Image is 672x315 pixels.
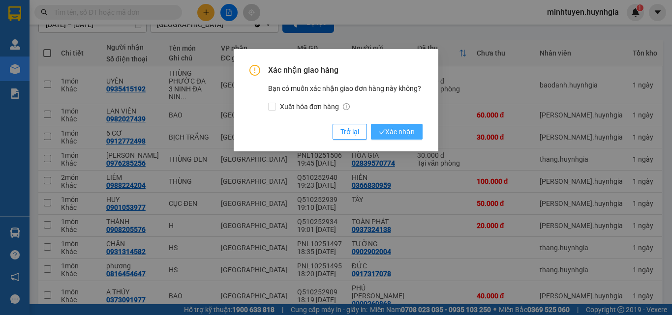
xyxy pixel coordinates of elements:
[276,101,354,112] span: Xuất hóa đơn hàng
[343,103,350,110] span: info-circle
[268,65,423,76] span: Xác nhận giao hàng
[333,124,367,140] button: Trở lại
[268,83,423,112] div: Bạn có muốn xác nhận giao đơn hàng này không?
[249,65,260,76] span: exclamation-circle
[379,129,385,135] span: check
[379,126,415,137] span: Xác nhận
[340,126,359,137] span: Trở lại
[371,124,423,140] button: checkXác nhận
